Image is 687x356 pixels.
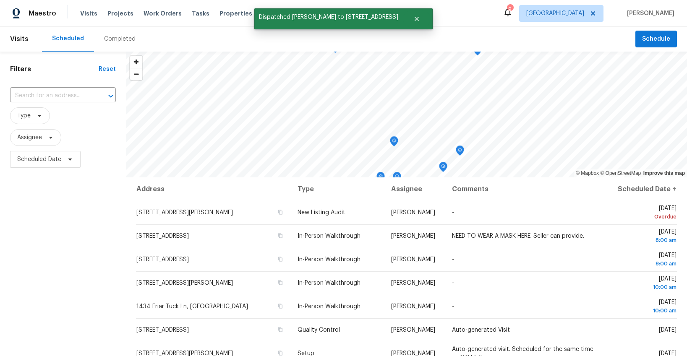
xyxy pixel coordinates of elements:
[614,236,677,244] div: 8:00 am
[473,45,482,58] div: Map marker
[614,213,677,221] div: Overdue
[607,177,677,201] th: Scheduled Date ↑
[130,56,142,68] button: Zoom in
[277,232,284,239] button: Copy Address
[105,90,117,102] button: Open
[136,327,189,333] span: [STREET_ADDRESS]
[600,170,641,176] a: OpenStreetMap
[403,10,431,27] button: Close
[10,30,29,48] span: Visits
[614,299,677,315] span: [DATE]
[393,172,401,185] div: Map marker
[614,205,677,221] span: [DATE]
[526,9,584,18] span: [GEOGRAPHIC_DATA]
[254,8,403,26] span: Dispatched [PERSON_NAME] to [STREET_ADDRESS]
[384,177,445,201] th: Assignee
[277,208,284,216] button: Copy Address
[192,10,209,16] span: Tasks
[104,35,136,43] div: Completed
[126,52,687,177] canvas: Map
[10,65,99,73] h1: Filters
[391,304,435,309] span: [PERSON_NAME]
[144,9,182,18] span: Work Orders
[452,233,584,239] span: NEED TO WEAR A MASK HERE. Seller can provide.
[29,9,56,18] span: Maestro
[445,177,608,201] th: Comments
[439,162,447,175] div: Map marker
[52,34,84,43] div: Scheduled
[136,257,189,262] span: [STREET_ADDRESS]
[614,260,677,268] div: 8:00 am
[642,34,670,44] span: Schedule
[576,170,599,176] a: Mapbox
[136,304,248,309] span: 1434 Friar Tuck Ln, [GEOGRAPHIC_DATA]
[452,257,454,262] span: -
[17,112,31,120] span: Type
[136,280,233,286] span: [STREET_ADDRESS][PERSON_NAME]
[10,89,92,102] input: Search for an address...
[17,155,61,164] span: Scheduled Date
[452,304,454,309] span: -
[614,283,677,291] div: 10:00 am
[298,280,360,286] span: In-Person Walkthrough
[80,9,97,18] span: Visits
[99,65,116,73] div: Reset
[456,146,464,159] div: Map marker
[507,5,513,13] div: 9
[136,233,189,239] span: [STREET_ADDRESS]
[391,210,435,216] span: [PERSON_NAME]
[452,280,454,286] span: -
[219,9,252,18] span: Properties
[659,327,677,333] span: [DATE]
[277,302,284,310] button: Copy Address
[136,177,291,201] th: Address
[614,276,677,291] span: [DATE]
[614,252,677,268] span: [DATE]
[136,210,233,216] span: [STREET_ADDRESS][PERSON_NAME]
[391,280,435,286] span: [PERSON_NAME]
[17,133,42,142] span: Assignee
[391,327,435,333] span: [PERSON_NAME]
[298,304,360,309] span: In-Person Walkthrough
[614,307,677,315] div: 10:00 am
[391,233,435,239] span: [PERSON_NAME]
[298,257,360,262] span: In-Person Walkthrough
[130,68,142,80] button: Zoom out
[277,279,284,286] button: Copy Address
[277,326,284,333] button: Copy Address
[624,9,674,18] span: [PERSON_NAME]
[452,210,454,216] span: -
[391,257,435,262] span: [PERSON_NAME]
[107,9,133,18] span: Projects
[635,31,677,48] button: Schedule
[643,170,685,176] a: Improve this map
[614,229,677,244] span: [DATE]
[291,177,384,201] th: Type
[298,327,340,333] span: Quality Control
[277,255,284,263] button: Copy Address
[452,327,510,333] span: Auto-generated Visit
